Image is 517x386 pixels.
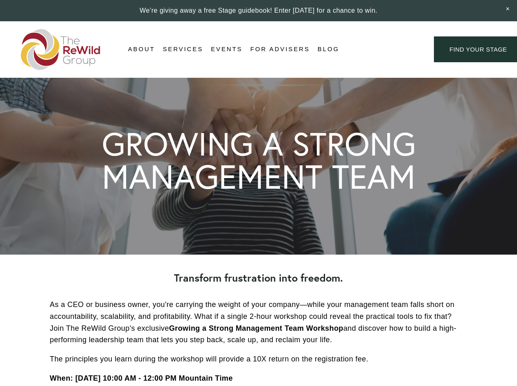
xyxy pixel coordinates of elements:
a: Events [211,43,242,56]
span: About [128,44,155,55]
img: The ReWild Group [21,29,101,70]
a: folder dropdown [128,43,155,56]
a: Blog [318,43,339,56]
p: As a CEO or business owner, you're carrying the weight of your company—while your management team... [50,299,467,346]
span: Services [163,44,203,55]
h1: GROWING A STRONG [102,128,416,160]
a: For Advisers [250,43,309,56]
h1: MANAGEMENT TEAM [102,160,415,193]
p: The principles you learn during the workshop will provide a 10X return on the registration fee. [50,353,467,365]
strong: Transform frustration into freedom. [174,271,343,284]
strong: Growing a Strong Management Team Workshop [169,324,343,332]
strong: When: [50,374,73,382]
a: folder dropdown [163,43,203,56]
